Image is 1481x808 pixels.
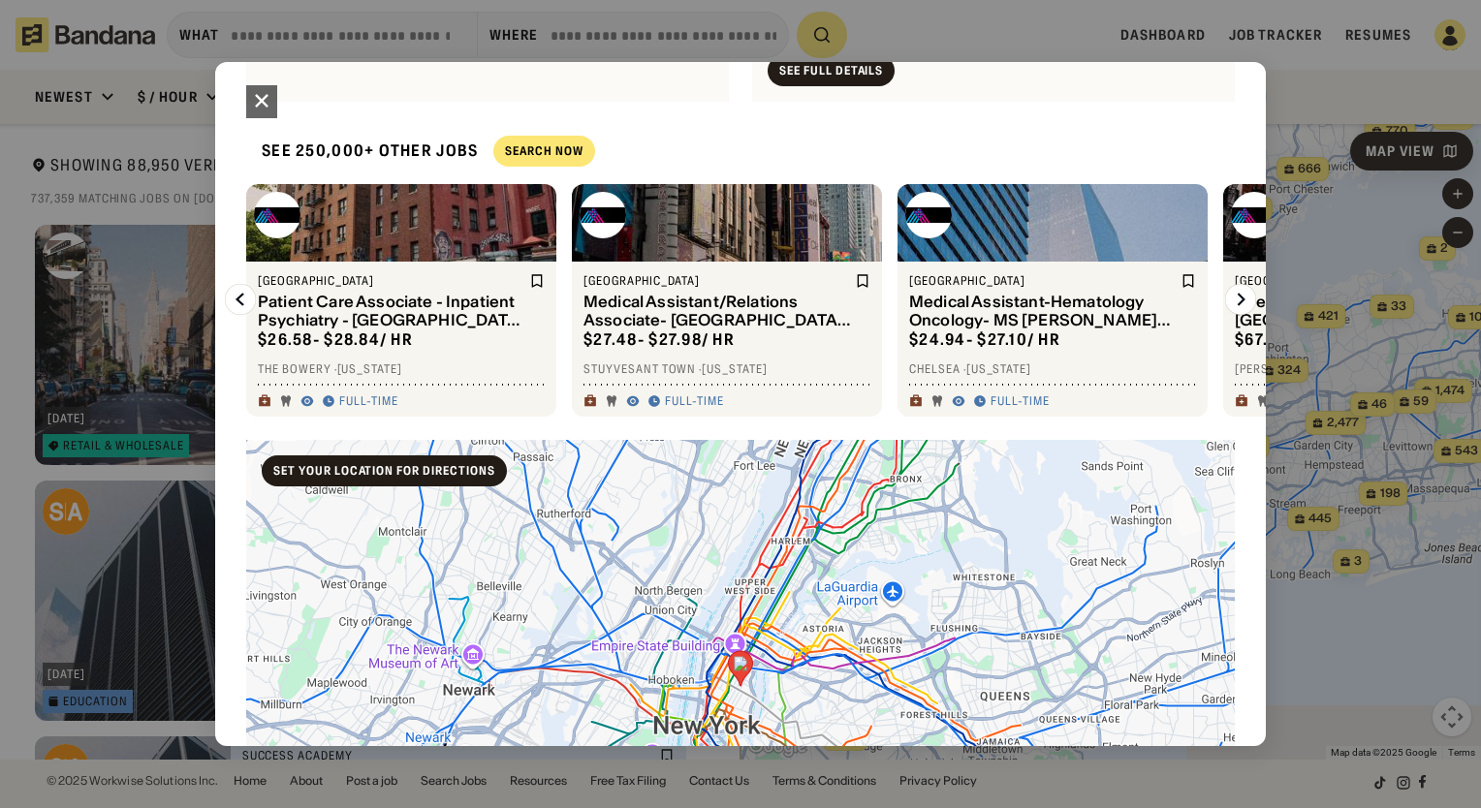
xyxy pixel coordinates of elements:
[665,393,724,409] div: Full-time
[339,393,398,409] div: Full-time
[273,465,495,477] div: Set your location for directions
[580,192,626,238] img: Mount Sinai logo
[909,329,1060,350] div: $ 24.94 - $27.10 / hr
[583,273,851,289] div: [GEOGRAPHIC_DATA]
[905,192,952,238] img: Mount Sinai logo
[909,361,1196,377] div: Chelsea · [US_STATE]
[572,184,882,417] a: Mount Sinai logo[GEOGRAPHIC_DATA]Medical Assistant/Relations Associate- [GEOGRAPHIC_DATA] Doctors...
[258,361,545,377] div: The Bowery · [US_STATE]
[1235,329,1390,350] div: $ 67.19 - $100.78 / hr
[246,184,556,417] a: Mount Sinai logo[GEOGRAPHIC_DATA]Patient Care Associate - Inpatient Psychiatry - [GEOGRAPHIC_DATA...
[583,329,735,350] div: $ 27.48 - $27.98 / hr
[1225,284,1256,315] img: Right Arrow
[225,284,256,315] img: Left Arrow
[258,293,525,329] div: Patient Care Associate - Inpatient Psychiatry - [GEOGRAPHIC_DATA] - Full Time/Days
[262,455,507,486] a: Set your location for directions
[583,293,851,329] div: Medical Assistant/Relations Associate- [GEOGRAPHIC_DATA] Doctors Medical Group - Full Time - Days
[505,145,583,157] div: Search Now
[1231,192,1277,238] img: Mount Sinai logo
[909,293,1177,329] div: Medical Assistant-Hematology Oncology- MS [PERSON_NAME][GEOGRAPHIC_DATA] FT Days
[779,65,883,77] div: See Full Details
[258,273,525,289] div: [GEOGRAPHIC_DATA]
[583,361,870,377] div: Stuyvesant Town · [US_STATE]
[898,184,1208,417] a: Mount Sinai logo[GEOGRAPHIC_DATA]Medical Assistant-Hematology Oncology- MS [PERSON_NAME][GEOGRAPH...
[991,393,1050,409] div: Full-time
[254,192,300,238] img: Mount Sinai logo
[246,125,478,176] div: See 250,000+ other jobs
[258,329,413,350] div: $ 26.58 - $28.84 / hr
[909,273,1177,289] div: [GEOGRAPHIC_DATA]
